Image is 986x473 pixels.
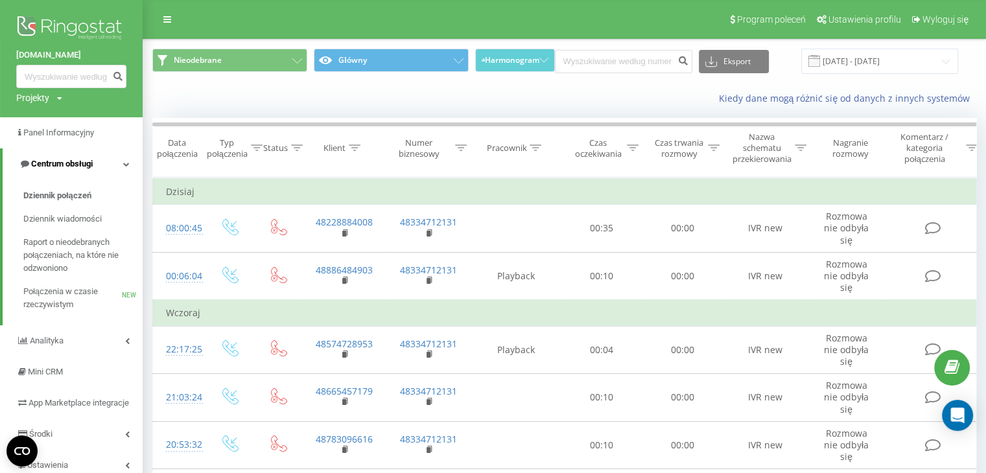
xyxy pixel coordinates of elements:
a: Połączenia w czasie rzeczywistymNEW [23,280,143,316]
span: Nieodebrane [174,55,222,65]
a: [DOMAIN_NAME] [16,49,126,62]
span: Środki [29,429,53,439]
span: Połączenia w czasie rzeczywistym [23,285,122,311]
td: Wczoraj [153,300,983,326]
a: 48334712131 [400,216,457,228]
td: 00:04 [561,326,642,374]
td: IVR new [723,374,808,422]
a: 48334712131 [400,338,457,350]
div: 22:17:25 [166,337,192,362]
td: Dzisiaj [153,179,983,205]
td: IVR new [723,252,808,300]
div: Komentarz / kategoria połączenia [887,132,963,165]
button: Główny [314,49,469,72]
button: Open CMP widget [6,435,38,467]
td: 00:00 [642,421,723,469]
span: App Marketplace integracje [29,398,129,408]
td: 00:10 [561,374,642,422]
a: Kiedy dane mogą różnić się od danych z innych systemów [718,92,976,104]
td: 00:35 [561,205,642,253]
span: Rozmowa nie odbyła się [824,210,869,246]
a: Centrum obsługi [3,148,143,179]
td: IVR new [723,421,808,469]
td: IVR new [723,326,808,374]
span: Dziennik wiadomości [23,213,102,225]
a: 48334712131 [400,433,457,445]
td: Playback [471,252,561,300]
span: Harmonogram [485,56,539,65]
span: Centrum obsługi [31,159,93,168]
button: Harmonogram [475,49,554,72]
td: 00:00 [642,326,723,374]
a: 48783096616 [316,433,373,445]
button: Nieodebrane [152,49,307,72]
div: Pracownik [486,143,526,154]
div: 08:00:45 [166,216,192,241]
button: Eksport [699,50,769,73]
span: Mini CRM [28,367,63,376]
span: Ustawienia [27,460,68,470]
td: 00:10 [561,421,642,469]
td: Playback [471,326,561,374]
span: Rozmowa nie odbyła się [824,332,869,367]
div: 21:03:24 [166,385,192,410]
span: Rozmowa nie odbyła się [824,379,869,415]
span: Panel Informacyjny [23,128,94,137]
a: 48665457179 [316,385,373,397]
span: Dziennik połączeń [23,189,91,202]
a: 48886484903 [316,264,373,276]
div: 00:06:04 [166,264,192,289]
span: Program poleceń [737,14,806,25]
div: Projekty [16,91,49,104]
div: Klient [323,143,346,154]
a: 48334712131 [400,385,457,397]
td: 00:00 [642,205,723,253]
span: Ustawienia profilu [828,14,901,25]
a: 48334712131 [400,264,457,276]
a: Dziennik połączeń [23,184,143,207]
div: Nagranie rozmowy [819,137,882,159]
div: Typ połączenia [207,137,248,159]
div: Numer biznesowy [386,137,452,159]
a: 48228884008 [316,216,373,228]
span: Analityka [30,336,64,345]
input: Wyszukiwanie według numeru [16,65,126,88]
a: Raport o nieodebranych połączeniach, na które nie odzwoniono [23,231,143,280]
input: Wyszukiwanie według numeru [555,50,692,73]
div: Czas oczekiwania [572,137,624,159]
img: Ringostat logo [16,13,126,45]
td: 00:10 [561,252,642,300]
div: Data połączenia [153,137,201,159]
div: 20:53:32 [166,432,192,457]
td: IVR new [723,205,808,253]
div: Open Intercom Messenger [942,400,973,431]
div: Nazwa schematu przekierowania [733,132,792,165]
span: Rozmowa nie odbyła się [824,427,869,463]
td: 00:00 [642,252,723,300]
div: Czas trwania rozmowy [653,137,705,159]
div: Status [263,143,288,154]
span: Raport o nieodebranych połączeniach, na które nie odzwoniono [23,236,136,275]
td: 00:00 [642,374,723,422]
a: Dziennik wiadomości [23,207,143,231]
a: 48574728953 [316,338,373,350]
span: Rozmowa nie odbyła się [824,258,869,294]
span: Wyloguj się [922,14,968,25]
